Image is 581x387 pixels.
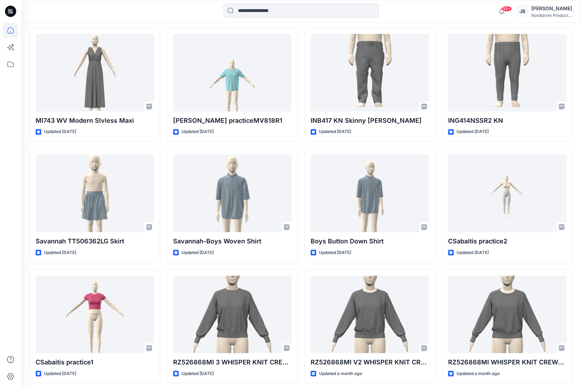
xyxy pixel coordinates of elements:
[501,6,512,12] span: 99+
[311,236,429,246] p: Boys Button Down Shirt
[173,357,292,367] p: RZ526868MI 3 WHISPER KNIT CREWNECK PULLOVER 3
[311,357,429,367] p: RZ526868MI V2 WHISPER KNIT CREWNECK PULLOVER 2
[531,13,572,18] div: Nordstrom Product...
[36,155,154,232] a: Savannah TT506362LG Skirt
[457,128,489,135] p: Updated [DATE]
[311,34,429,111] a: INB417 KN Skinny Jean
[36,116,154,126] p: MI743 WV Modern Slvless Maxi
[448,357,567,367] p: RZ526868MI WHISPER KNIT CREWNECK PULLOVER
[44,128,76,135] p: Updated [DATE]
[44,370,76,377] p: Updated [DATE]
[319,128,351,135] p: Updated [DATE]
[448,236,567,246] p: CSabaitis practice2
[311,155,429,232] a: Boys Button Down Shirt
[319,370,362,377] p: Updated a month ago
[36,236,154,246] p: Savannah TT506362LG Skirt
[44,249,76,256] p: Updated [DATE]
[457,249,489,256] p: Updated [DATE]
[531,4,572,13] div: [PERSON_NAME]
[173,155,292,232] a: Savannah-Boys Woven Shirt
[448,34,567,111] a: ING414NSSR2 KN
[36,357,154,367] p: CSabaitis practice1
[448,276,567,353] a: RZ526868MI WHISPER KNIT CREWNECK PULLOVER
[319,249,351,256] p: Updated [DATE]
[173,34,292,111] a: Christine practiceMV818R1
[311,116,429,126] p: INB417 KN Skinny [PERSON_NAME]
[182,128,214,135] p: Updated [DATE]
[36,34,154,111] a: MI743 WV Modern Slvless Maxi
[173,276,292,353] a: RZ526868MI 3 WHISPER KNIT CREWNECK PULLOVER 3
[448,155,567,232] a: CSabaitis practice2
[182,370,214,377] p: Updated [DATE]
[173,116,292,126] p: [PERSON_NAME] practiceMV818R1
[311,276,429,353] a: RZ526868MI V2 WHISPER KNIT CREWNECK PULLOVER 2
[36,276,154,353] a: CSabaitis practice1
[457,370,500,377] p: Updated a month ago
[516,5,528,18] div: JB
[448,116,567,126] p: ING414NSSR2 KN
[182,249,214,256] p: Updated [DATE]
[173,236,292,246] p: Savannah-Boys Woven Shirt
